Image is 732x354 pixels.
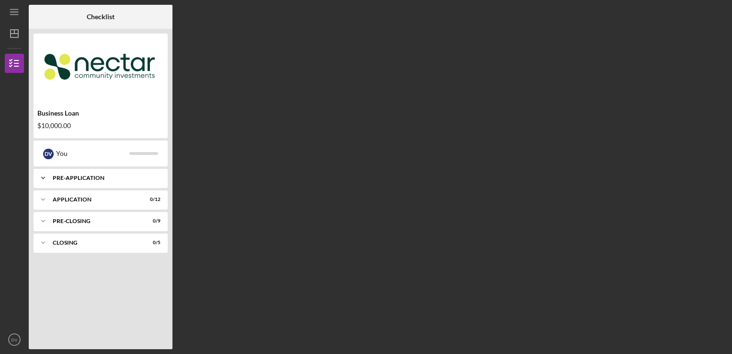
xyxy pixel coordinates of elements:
[5,330,24,349] button: DV
[37,122,164,130] div: $10,000.00
[53,240,137,246] div: Closing
[143,197,160,202] div: 0 / 12
[143,240,160,246] div: 0 / 5
[53,175,156,181] div: Pre-Application
[43,149,54,159] div: D V
[11,337,18,342] text: DV
[143,218,160,224] div: 0 / 9
[56,145,129,162] div: You
[34,38,168,96] img: Product logo
[37,109,164,117] div: Business Loan
[53,218,137,224] div: Pre-Closing
[87,13,114,21] b: Checklist
[53,197,137,202] div: Application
